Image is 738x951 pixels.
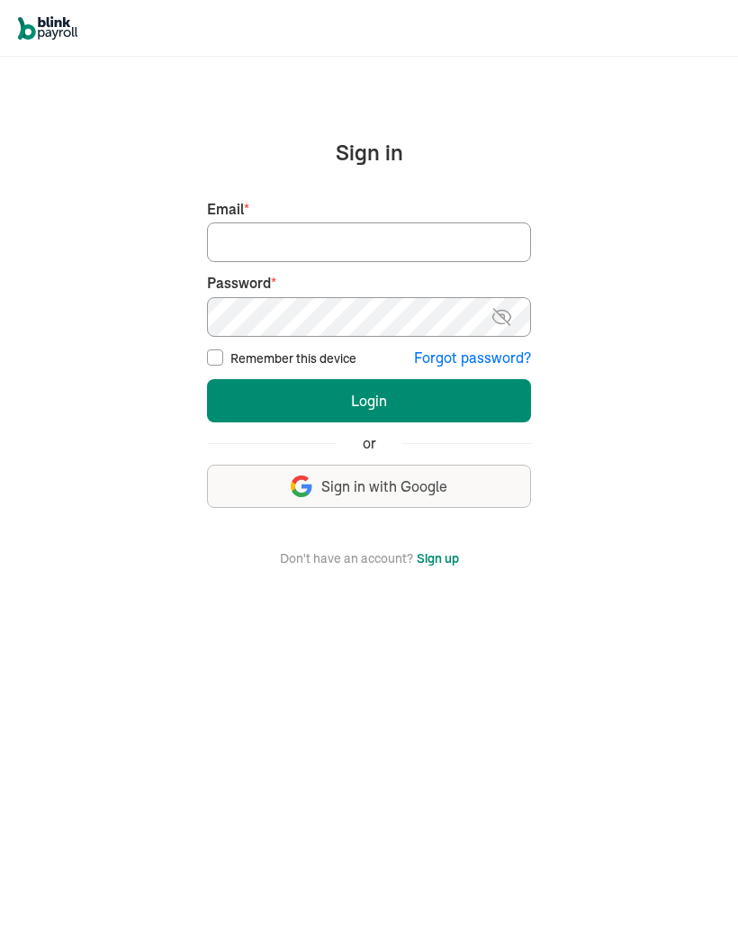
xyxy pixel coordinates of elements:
button: Login [207,379,531,422]
span: Don't have an account? [280,548,413,569]
button: Sign up [417,548,459,569]
label: Remember this device [230,349,356,367]
img: eye [490,306,513,328]
span: Sign in [336,138,403,167]
label: Email [207,199,531,220]
button: Forgot password? [414,348,531,368]
label: Password [207,273,531,294]
img: logo [18,16,78,40]
input: Your email address [207,222,531,262]
span: or [363,433,376,454]
button: Sign in with Google [207,465,531,508]
span: Sign in with Google [321,476,447,497]
img: google [291,475,312,497]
